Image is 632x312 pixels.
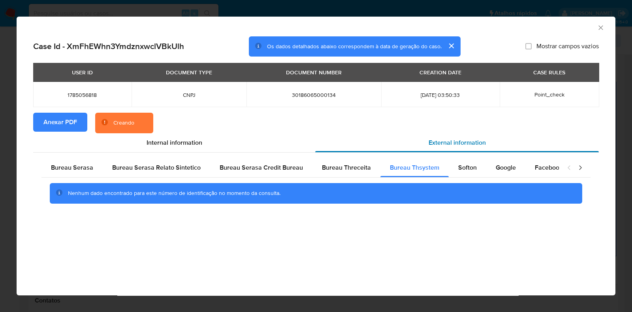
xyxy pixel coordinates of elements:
span: External information [429,138,486,147]
span: Bureau Serasa Relato Sintetico [112,163,201,172]
div: Detailed info [33,133,599,152]
div: CASE RULES [529,66,570,79]
div: closure-recommendation-modal [17,17,615,295]
div: Creando [113,119,134,127]
span: 30186065000134 [256,91,372,98]
span: Bureau Thsystem [390,163,439,172]
span: Point_check [534,91,564,98]
span: CNPJ [141,91,237,98]
span: Mostrar campos vazios [536,42,599,50]
div: Detailed external info [41,158,559,177]
span: Internal information [147,138,202,147]
input: Mostrar campos vazios [525,43,532,49]
span: Anexar PDF [43,113,77,131]
span: Bureau Threceita [322,163,371,172]
span: Os dados detalhados abaixo correspondem à data de geração do caso. [267,42,442,50]
span: [DATE] 03:50:33 [391,91,490,98]
div: DOCUMENT TYPE [161,66,217,79]
span: Nenhum dado encontrado para este número de identificação no momento da consulta. [68,189,280,197]
span: 1785056818 [43,91,122,98]
div: USER ID [67,66,98,79]
div: CREATION DATE [415,66,466,79]
span: Bureau Serasa Credit Bureau [220,163,303,172]
button: cerrar [442,36,461,55]
span: Bureau Serasa [51,163,93,172]
h2: Case Id - XmFhEWhn3YmdznxwclVBkUlh [33,41,184,51]
span: Facebook [535,163,562,172]
button: Anexar PDF [33,113,87,132]
button: Fechar a janela [597,24,604,31]
div: DOCUMENT NUMBER [281,66,346,79]
span: Softon [458,163,477,172]
span: Google [496,163,516,172]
